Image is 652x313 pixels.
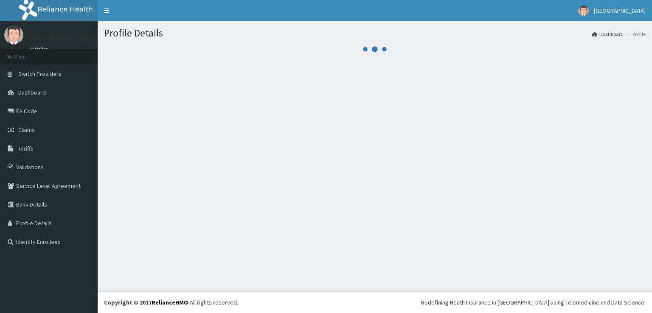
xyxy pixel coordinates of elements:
[592,31,624,38] a: Dashboard
[4,25,23,45] img: User Image
[18,70,62,78] span: Switch Providers
[152,299,188,306] a: RelianceHMO
[421,298,646,307] div: Redefining Heath Insurance in [GEOGRAPHIC_DATA] using Telemedicine and Data Science!
[18,126,35,134] span: Claims
[104,299,190,306] strong: Copyright © 2017 .
[362,36,388,62] svg: audio-loading
[624,31,646,38] li: Profile
[98,291,652,313] footer: All rights reserved.
[578,6,589,16] img: User Image
[594,7,646,14] span: [GEOGRAPHIC_DATA]
[18,145,34,152] span: Tariffs
[104,28,646,39] h1: Profile Details
[30,34,100,42] p: [GEOGRAPHIC_DATA]
[30,46,50,52] a: Online
[18,89,46,96] span: Dashboard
